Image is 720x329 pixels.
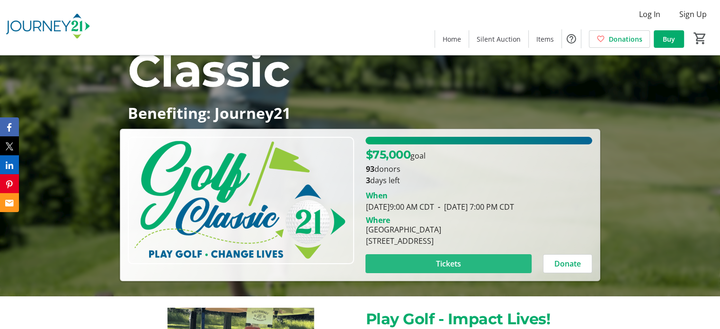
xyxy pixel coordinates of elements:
button: Cart [692,30,709,47]
span: Log In [639,9,660,20]
span: [DATE] 9:00 AM CDT [365,202,434,212]
span: 3 [365,175,370,186]
img: Campaign CTA Media Photo [128,137,354,264]
span: - [434,202,444,212]
button: Sign Up [672,7,714,22]
a: Items [529,30,561,48]
div: 100% of fundraising goal reached [365,137,592,144]
span: Silent Auction [477,34,521,44]
a: Home [435,30,469,48]
span: Sign Up [679,9,707,20]
button: Log In [631,7,668,22]
p: days left [365,175,592,186]
span: Donations [609,34,642,44]
b: 93 [365,164,374,174]
span: Items [536,34,554,44]
a: Silent Auction [469,30,528,48]
span: Donate [554,258,581,269]
span: [DATE] 7:00 PM CDT [434,202,514,212]
img: Journey21's Logo [6,4,90,51]
a: Donations [589,30,650,48]
p: Benefiting: Journey21 [127,105,592,121]
p: donors [365,163,592,175]
div: When [365,190,387,201]
span: $75,000 [365,148,410,161]
span: Home [443,34,461,44]
p: goal [365,146,426,163]
button: Help [562,29,581,48]
a: Buy [654,30,684,48]
span: Tickets [436,258,461,269]
div: [GEOGRAPHIC_DATA] [365,224,441,235]
div: [STREET_ADDRESS] [365,235,441,247]
div: Where [365,216,390,224]
span: Buy [663,34,675,44]
button: Donate [543,254,592,273]
button: Tickets [365,254,531,273]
